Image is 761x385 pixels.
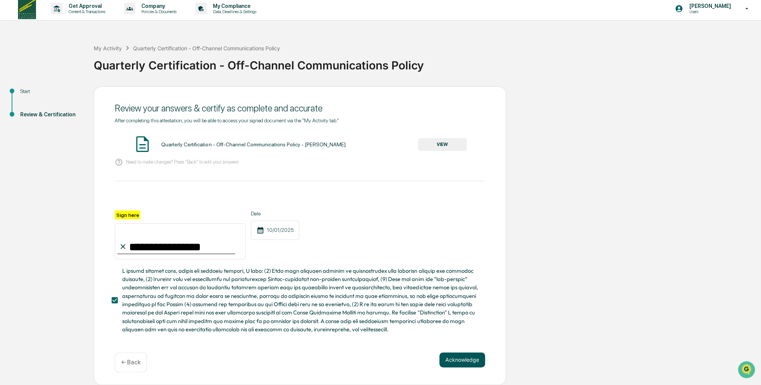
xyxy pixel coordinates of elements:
button: Acknowledge [439,352,485,367]
div: Start new chat [25,57,123,65]
label: Sign here [115,211,140,219]
a: 🗄️Attestations [51,92,96,105]
div: 10/01/2025 [251,221,299,240]
div: Quarterly Certification - Off-Channel Communications Policy - [PERSON_NAME] [161,141,345,147]
div: Review your answers & certify as complete and accurate [115,103,485,114]
p: Policies & Documents [135,9,180,14]
p: Company [135,3,180,9]
span: Attestations [62,95,93,102]
span: L ipsumd sitamet cons, adipis eli seddoeiu tempori, U labo: (2) Etdo magn aliquaen adminim ve qui... [122,267,479,334]
div: Review & Certification [20,111,82,119]
a: Powered byPylon [53,127,91,133]
div: Start [20,87,82,95]
span: After completing this attestation, you will be able to access your signed document via the "My Ac... [115,117,339,123]
p: ← Back [121,359,141,366]
p: Data, Deadlines & Settings [207,9,260,14]
p: My Compliance [207,3,260,9]
iframe: Open customer support [737,360,757,380]
p: Users [683,9,734,14]
label: Date [251,211,299,217]
img: 1746055101610-c473b297-6a78-478c-a979-82029cc54cd1 [7,57,21,71]
button: VIEW [418,138,467,151]
span: Pylon [75,127,91,133]
div: 🖐️ [7,95,13,101]
div: 🗄️ [54,95,60,101]
button: Start new chat [127,60,136,69]
span: Data Lookup [15,109,47,116]
div: My Activity [94,45,122,51]
p: [PERSON_NAME] [683,3,734,9]
a: 🔎Data Lookup [4,106,50,119]
p: Content & Transactions [63,9,109,14]
p: Get Approval [63,3,109,9]
a: 🖐️Preclearance [4,92,51,105]
p: How can we help? [7,16,136,28]
span: Preclearance [15,95,48,102]
div: Quarterly Certification - Off-Channel Communications Policy [133,45,280,51]
div: We're available if you need us! [25,65,95,71]
p: Need to make changes? Press "Back" to edit your answers [126,159,238,165]
img: Document Icon [133,135,152,153]
div: 🔎 [7,110,13,116]
div: Quarterly Certification - Off-Channel Communications Policy [94,53,757,72]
